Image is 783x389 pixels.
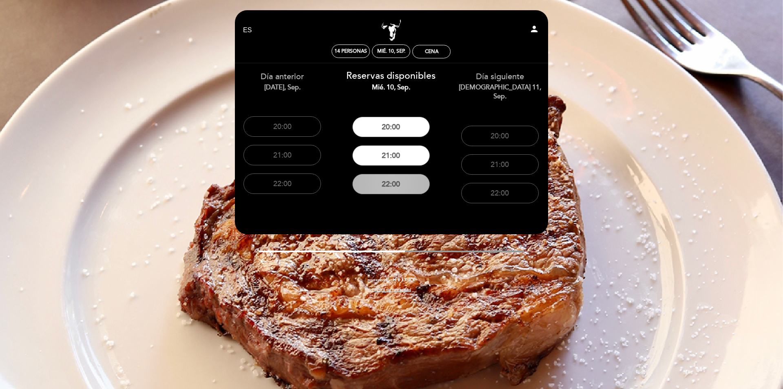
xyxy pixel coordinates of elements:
button: 20:00 [461,126,539,146]
i: arrow_backward [259,256,268,266]
i: person [529,24,539,34]
a: powered by [367,277,416,283]
button: 22:00 [243,173,321,194]
button: 20:00 [243,116,321,137]
span: powered by [367,277,390,283]
button: 22:00 [352,174,430,194]
button: 21:00 [461,154,539,175]
img: MEITRE [392,278,416,282]
button: 20:00 [352,117,430,137]
div: Reservas disponibles [343,69,440,92]
div: [DATE], sep. [234,83,331,92]
button: 21:00 [243,145,321,165]
div: mié. 10, sep. [377,48,405,54]
button: 22:00 [461,183,539,203]
a: Campobravo - [GEOGRAPHIC_DATA] [340,19,442,42]
a: Política de privacidad [372,287,411,293]
button: person [529,24,539,37]
div: Cena [425,49,438,55]
div: Día anterior [234,71,331,92]
div: Día siguiente [451,71,548,101]
span: 14 personas [334,48,367,54]
div: mié. 10, sep. [343,83,440,92]
button: 21:00 [352,145,430,166]
div: [DEMOGRAPHIC_DATA] 11, sep. [451,83,548,102]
